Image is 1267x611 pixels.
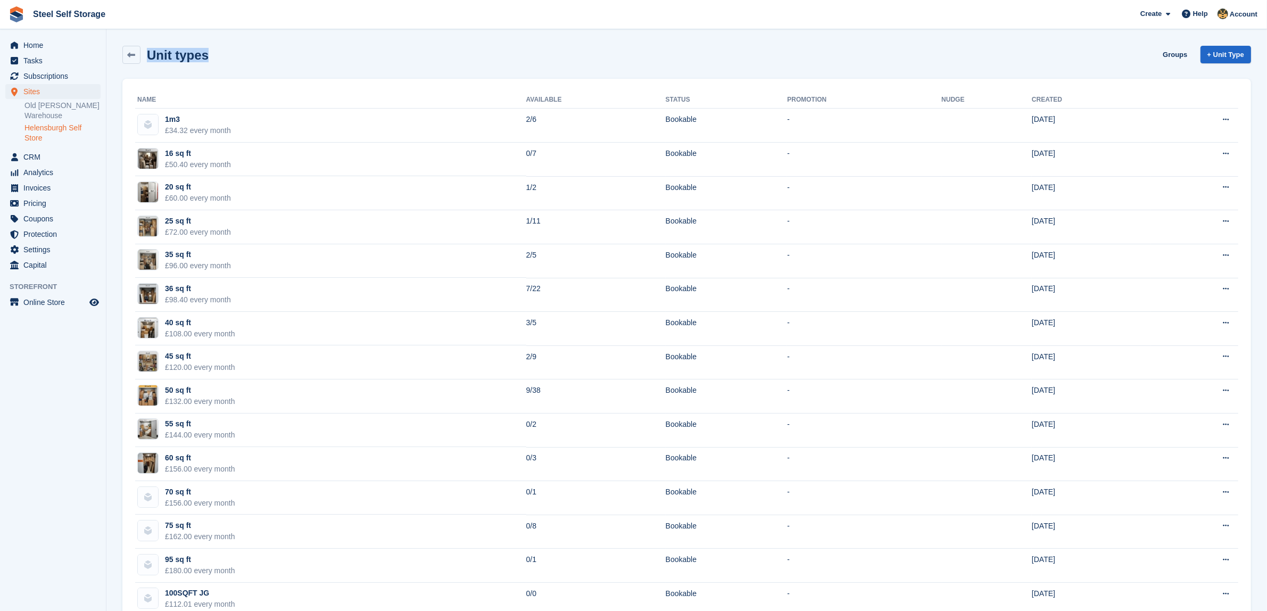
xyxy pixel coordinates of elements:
[23,196,87,211] span: Pricing
[138,284,158,304] img: Gemini_Generated_Image_lafbzelafbzelafb.jpeg
[1032,92,1151,109] th: Created
[138,555,158,575] img: blank-unit-type-icon-ffbac7b88ba66c5e286b0e438baccc4b9c83835d4c34f86887a83fc20ec27e7b.svg
[165,125,231,136] div: £34.32 every month
[23,227,87,242] span: Protection
[165,351,235,362] div: 45 sq ft
[5,196,101,211] a: menu
[165,283,231,294] div: 36 sq ft
[526,176,666,210] td: 1/2
[138,487,158,507] img: blank-unit-type-icon-ffbac7b88ba66c5e286b0e438baccc4b9c83835d4c34f86887a83fc20ec27e7b.svg
[5,180,101,195] a: menu
[666,143,788,177] td: Bookable
[165,227,231,238] div: £72.00 every month
[5,69,101,84] a: menu
[666,414,788,448] td: Bookable
[1032,244,1151,278] td: [DATE]
[165,260,231,271] div: £96.00 every month
[23,150,87,164] span: CRM
[666,109,788,143] td: Bookable
[138,250,158,270] img: Gemini_Generated_Image_lafbzilafbzilafb.jpeg
[165,588,235,599] div: 100SQFT JG
[787,515,941,549] td: -
[526,244,666,278] td: 2/5
[165,385,235,396] div: 50 sq ft
[526,210,666,244] td: 1/11
[941,92,1032,109] th: Nudge
[165,193,231,204] div: £60.00 every month
[1032,379,1151,414] td: [DATE]
[526,549,666,583] td: 0/1
[1032,447,1151,481] td: [DATE]
[138,588,158,608] img: blank-unit-type-icon-ffbac7b88ba66c5e286b0e438baccc4b9c83835d4c34f86887a83fc20ec27e7b.svg
[787,109,941,143] td: -
[666,549,788,583] td: Bookable
[1032,515,1151,549] td: [DATE]
[165,531,235,542] div: £162.00 every month
[787,345,941,379] td: -
[5,53,101,68] a: menu
[165,396,235,407] div: £132.00 every month
[165,464,235,475] div: £156.00 every month
[165,216,231,227] div: 25 sq ft
[526,312,666,346] td: 3/5
[1032,312,1151,346] td: [DATE]
[1032,176,1151,210] td: [DATE]
[165,294,231,305] div: £98.40 every month
[1032,109,1151,143] td: [DATE]
[24,101,101,121] a: Old [PERSON_NAME] Warehouse
[1032,210,1151,244] td: [DATE]
[1032,278,1151,312] td: [DATE]
[5,242,101,257] a: menu
[787,143,941,177] td: -
[787,379,941,414] td: -
[666,278,788,312] td: Bookable
[5,227,101,242] a: menu
[10,282,106,292] span: Storefront
[165,486,235,498] div: 70 sq ft
[1032,414,1151,448] td: [DATE]
[23,38,87,53] span: Home
[138,385,158,406] img: Gemini_Generated_Image_lafbzhlafbzhlafb.jpeg
[526,379,666,414] td: 9/38
[138,419,158,439] img: Gemini_Generated_Image_kp6tstkp6tstkp6t.jpeg
[165,599,235,610] div: £112.01 every month
[526,143,666,177] td: 0/7
[1140,9,1162,19] span: Create
[165,159,231,170] div: £50.40 every month
[666,176,788,210] td: Bookable
[138,351,158,371] img: Gemini_Generated_Image_lafbzglafbzglafb.jpeg
[23,180,87,195] span: Invoices
[5,211,101,226] a: menu
[138,453,158,473] img: Gemini_Generated_Image_kp6tsukp6tsukp6t%20(2).jpeg
[526,92,666,109] th: Available
[787,278,941,312] td: -
[23,84,87,99] span: Sites
[23,53,87,68] span: Tasks
[165,317,235,328] div: 40 sq ft
[787,176,941,210] td: -
[9,6,24,22] img: stora-icon-8386f47178a22dfd0bd8f6a31ec36ba5ce8667c1dd55bd0f319d3a0aa187defe.svg
[787,549,941,583] td: -
[1193,9,1208,19] span: Help
[526,109,666,143] td: 2/6
[666,379,788,414] td: Bookable
[787,481,941,515] td: -
[666,244,788,278] td: Bookable
[165,148,231,159] div: 16 sq ft
[787,244,941,278] td: -
[666,92,788,109] th: Status
[29,5,110,23] a: Steel Self Storage
[24,123,101,143] a: Helensburgh Self Store
[526,345,666,379] td: 2/9
[165,520,235,531] div: 75 sq ft
[526,447,666,481] td: 0/3
[138,182,158,202] img: Gemini_Generated_Image_lafbzjlafbzjlafb.jpeg
[147,48,209,62] h2: Unit types
[138,148,158,169] img: Gemini_Generated_Image_lafbzklafbzklafb.jpeg
[5,165,101,180] a: menu
[666,515,788,549] td: Bookable
[5,295,101,310] a: menu
[5,258,101,273] a: menu
[165,249,231,260] div: 35 sq ft
[165,565,235,576] div: £180.00 every month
